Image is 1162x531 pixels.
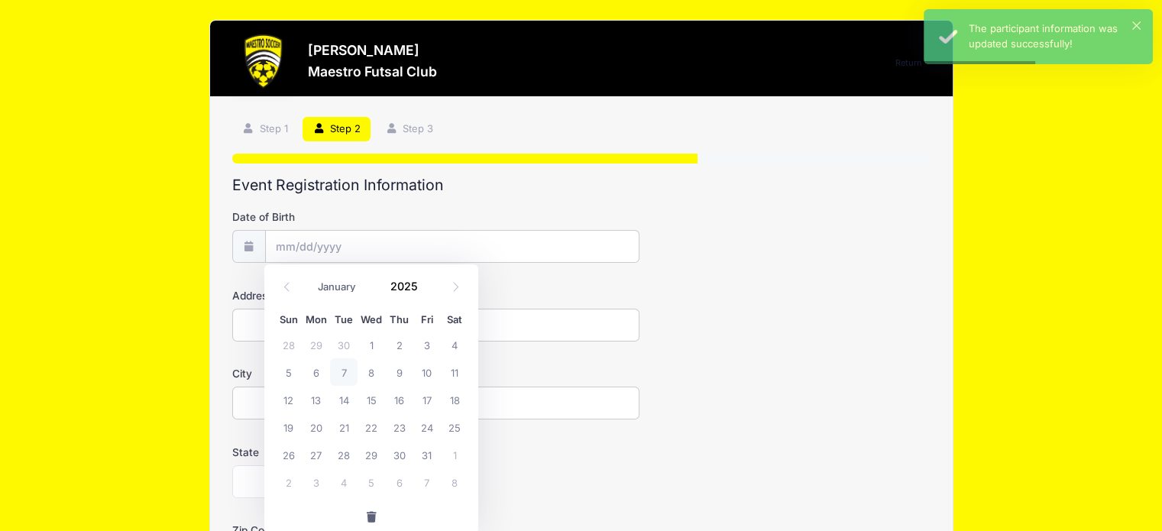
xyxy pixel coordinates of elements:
[413,358,441,386] span: October 10, 2025
[303,117,371,142] a: Step 2
[385,441,413,468] span: October 30, 2025
[232,176,931,194] h2: Event Registration Information
[441,413,468,441] span: October 25, 2025
[385,468,413,496] span: November 6, 2025
[358,386,385,413] span: October 15, 2025
[358,331,385,358] span: October 1, 2025
[969,21,1141,51] div: The participant information was updated successfully!
[358,413,385,441] span: October 22, 2025
[385,413,413,441] span: October 23, 2025
[385,331,413,358] span: October 2, 2025
[274,441,302,468] span: October 26, 2025
[274,358,302,386] span: October 5, 2025
[887,54,930,73] a: Return
[303,441,330,468] span: October 27, 2025
[303,331,330,358] span: September 29, 2025
[413,468,441,496] span: November 7, 2025
[274,413,302,441] span: October 19, 2025
[413,331,441,358] span: October 3, 2025
[385,386,413,413] span: October 16, 2025
[413,386,441,413] span: October 17, 2025
[303,413,330,441] span: October 20, 2025
[441,358,468,386] span: October 11, 2025
[232,288,464,303] label: Address
[303,358,330,386] span: October 6, 2025
[383,275,432,298] input: Year
[303,468,330,496] span: November 3, 2025
[232,366,464,381] label: City
[413,315,441,325] span: Fri
[441,331,468,358] span: October 4, 2025
[385,315,413,325] span: Thu
[330,413,358,441] span: October 21, 2025
[303,386,330,413] span: October 13, 2025
[358,468,385,496] span: November 5, 2025
[330,468,358,496] span: November 4, 2025
[274,468,302,496] span: November 2, 2025
[232,445,464,460] label: State
[358,315,385,325] span: Wed
[358,441,385,468] span: October 29, 2025
[265,230,639,263] input: mm/dd/yyyy
[330,386,358,413] span: October 14, 2025
[441,386,468,413] span: October 18, 2025
[274,331,302,358] span: September 28, 2025
[441,468,468,496] span: November 8, 2025
[274,386,302,413] span: October 12, 2025
[330,441,358,468] span: October 28, 2025
[441,441,468,468] span: November 1, 2025
[308,63,437,79] h3: Maestro Futsal Club
[310,277,378,297] select: Month
[303,315,330,325] span: Mon
[232,209,464,225] label: Date of Birth
[330,315,358,325] span: Tue
[385,358,413,386] span: October 9, 2025
[274,315,302,325] span: Sun
[375,117,443,142] a: Step 3
[330,358,358,386] span: October 7, 2025
[308,42,437,58] h3: [PERSON_NAME]
[413,413,441,441] span: October 24, 2025
[232,117,298,142] a: Step 1
[358,358,385,386] span: October 8, 2025
[1132,21,1141,30] button: ×
[413,441,441,468] span: October 31, 2025
[441,315,468,325] span: Sat
[330,331,358,358] span: September 30, 2025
